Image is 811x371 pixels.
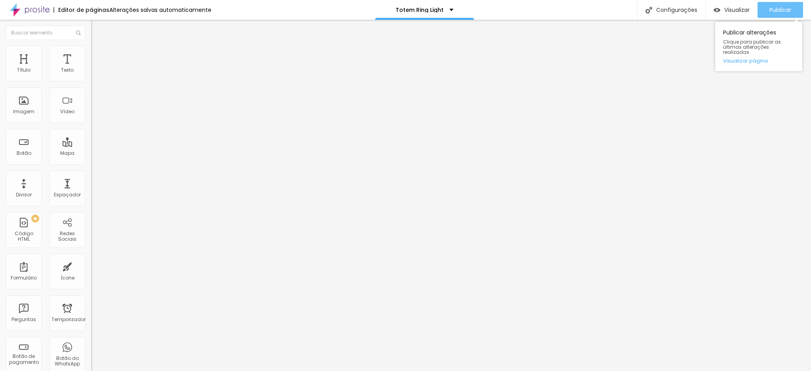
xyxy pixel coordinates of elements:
[91,20,811,371] iframe: Editor
[723,29,776,36] font: Publicar alterações
[723,38,781,55] font: Clique para publicar as últimas alterações realizadas
[61,274,74,281] font: Ícone
[9,353,39,365] font: Botão de pagamento
[16,191,32,198] font: Divisor
[60,108,74,115] font: Vídeo
[61,67,74,73] font: Texto
[109,6,211,14] font: Alterações salvas automaticamente
[706,2,758,18] button: Visualizar
[58,6,109,14] font: Editor de páginas
[769,6,791,14] font: Publicar
[76,30,81,35] img: Ícone
[758,2,803,18] button: Publicar
[714,7,720,13] img: view-1.svg
[60,150,74,156] font: Mapa
[723,58,794,63] a: Visualizar página
[15,230,33,242] font: Código HTML
[11,274,37,281] font: Formulário
[645,7,652,13] img: Ícone
[17,67,30,73] font: Título
[396,6,444,14] font: Totem Ring Light
[55,355,80,367] font: Botão do WhatsApp
[656,6,697,14] font: Configurações
[58,230,76,242] font: Redes Sociais
[724,6,750,14] font: Visualizar
[723,57,768,65] font: Visualizar página
[13,108,34,115] font: Imagem
[17,150,31,156] font: Botão
[11,316,36,323] font: Perguntas
[6,26,85,40] input: Buscar elemento
[51,316,86,323] font: Temporizador
[54,191,81,198] font: Espaçador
